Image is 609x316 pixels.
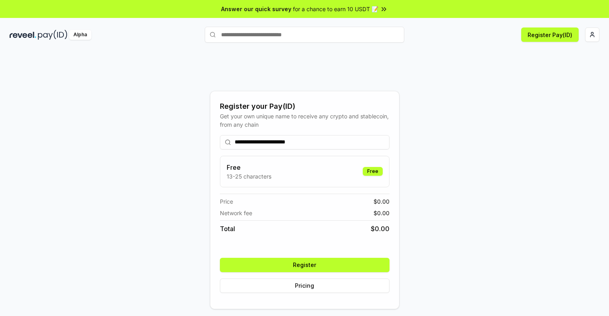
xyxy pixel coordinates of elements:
[220,279,390,293] button: Pricing
[38,30,67,40] img: pay_id
[227,163,271,172] h3: Free
[69,30,91,40] div: Alpha
[374,197,390,206] span: $ 0.00
[220,209,252,217] span: Network fee
[220,112,390,129] div: Get your own unique name to receive any crypto and stablecoin, from any chain
[221,5,291,13] span: Answer our quick survey
[227,172,271,181] p: 13-25 characters
[521,27,579,42] button: Register Pay(ID)
[374,209,390,217] span: $ 0.00
[220,197,233,206] span: Price
[220,224,235,234] span: Total
[293,5,378,13] span: for a chance to earn 10 USDT 📝
[363,167,383,176] div: Free
[220,101,390,112] div: Register your Pay(ID)
[10,30,36,40] img: reveel_dark
[220,258,390,272] button: Register
[371,224,390,234] span: $ 0.00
